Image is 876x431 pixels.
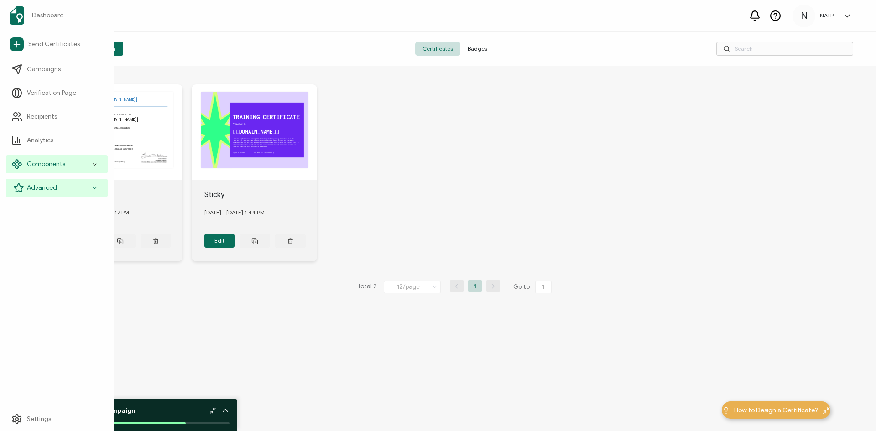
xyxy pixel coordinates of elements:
[6,410,108,428] a: Settings
[70,189,183,200] div: Blank
[6,3,108,28] a: Dashboard
[513,280,553,293] span: Go to
[460,42,495,56] span: Badges
[27,160,65,169] span: Components
[6,131,108,150] a: Analytics
[801,9,808,23] span: N
[6,60,108,78] a: Campaigns
[357,280,377,293] span: Total 2
[27,136,53,145] span: Analytics
[6,34,108,55] a: Send Certificates
[6,84,108,102] a: Verification Page
[384,281,441,293] input: Select
[204,200,318,225] div: [DATE] - [DATE] 1.44 PM
[724,328,876,431] iframe: Chat Widget
[27,183,57,192] span: Advanced
[27,112,57,121] span: Recipients
[716,42,853,56] input: Search
[27,88,76,98] span: Verification Page
[27,65,61,74] span: Campaigns
[204,234,235,248] button: Edit
[468,280,482,292] li: 1
[415,42,460,56] span: Certificates
[70,200,183,225] div: [DATE] - [DATE] 1.47 PM
[6,108,108,126] a: Recipients
[27,415,51,424] span: Settings
[10,6,24,25] img: sertifier-logomark-colored.svg
[102,407,136,415] b: Campaign
[28,40,80,49] span: Send Certificates
[820,12,834,19] h5: NATP
[32,11,64,20] span: Dashboard
[204,189,318,200] div: Sticky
